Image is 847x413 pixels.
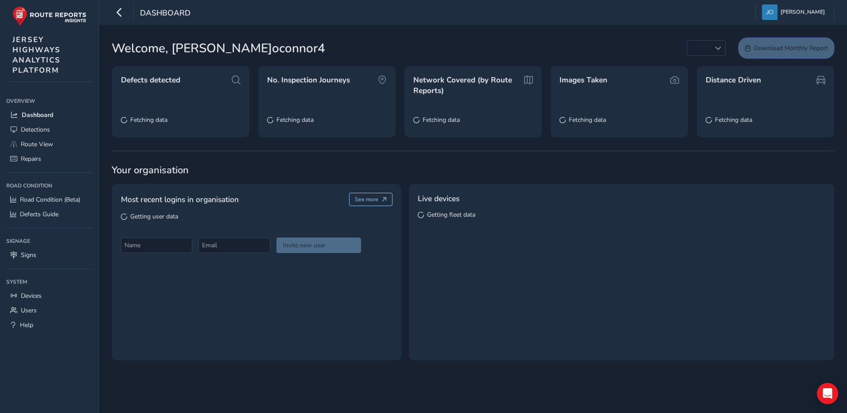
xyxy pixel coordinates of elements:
span: Devices [21,292,42,300]
input: Email [198,238,270,253]
span: Signs [21,251,36,259]
span: Distance Driven [706,75,761,86]
button: [PERSON_NAME] [762,4,828,20]
span: Most recent logins in organisation [121,194,239,205]
span: Dashboard [140,8,190,20]
a: Help [6,318,93,332]
a: Devices [6,288,93,303]
span: Fetching data [569,116,606,124]
span: JERSEY HIGHWAYS ANALYTICS PLATFORM [12,35,61,75]
span: [PERSON_NAME] [781,4,825,20]
span: Defects detected [121,75,180,86]
div: System [6,275,93,288]
span: Fetching data [715,116,752,124]
a: Detections [6,122,93,137]
a: Dashboard [6,108,93,122]
span: Network Covered (by Route Reports) [413,75,521,96]
span: Dashboard [22,111,53,119]
div: Road Condition [6,179,93,192]
div: Signage [6,234,93,248]
a: Road Condition (Beta) [6,192,93,207]
span: See more [355,196,378,203]
div: Overview [6,94,93,108]
span: Fetching data [276,116,314,124]
span: Users [21,306,37,315]
span: Getting fleet data [427,210,475,219]
span: Fetching data [423,116,460,124]
span: Defects Guide [20,210,58,218]
a: Users [6,303,93,318]
span: Live devices [418,193,459,204]
span: Your organisation [112,164,835,177]
div: Open Intercom Messenger [817,383,838,404]
span: Road Condition (Beta) [20,195,80,204]
a: Signs [6,248,93,262]
span: Welcome, [PERSON_NAME]oconnor4 [112,39,325,58]
span: Detections [21,125,50,134]
span: Fetching data [130,116,167,124]
span: Images Taken [559,75,607,86]
a: Route View [6,137,93,152]
span: Route View [21,140,53,148]
span: Help [20,321,33,329]
span: No. Inspection Journeys [267,75,350,86]
button: See more [349,193,393,206]
span: Repairs [21,155,41,163]
span: Getting user data [130,212,178,221]
img: rr logo [12,6,86,26]
a: Defects Guide [6,207,93,222]
a: Repairs [6,152,93,166]
input: Name [121,238,192,253]
img: diamond-layout [762,4,777,20]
